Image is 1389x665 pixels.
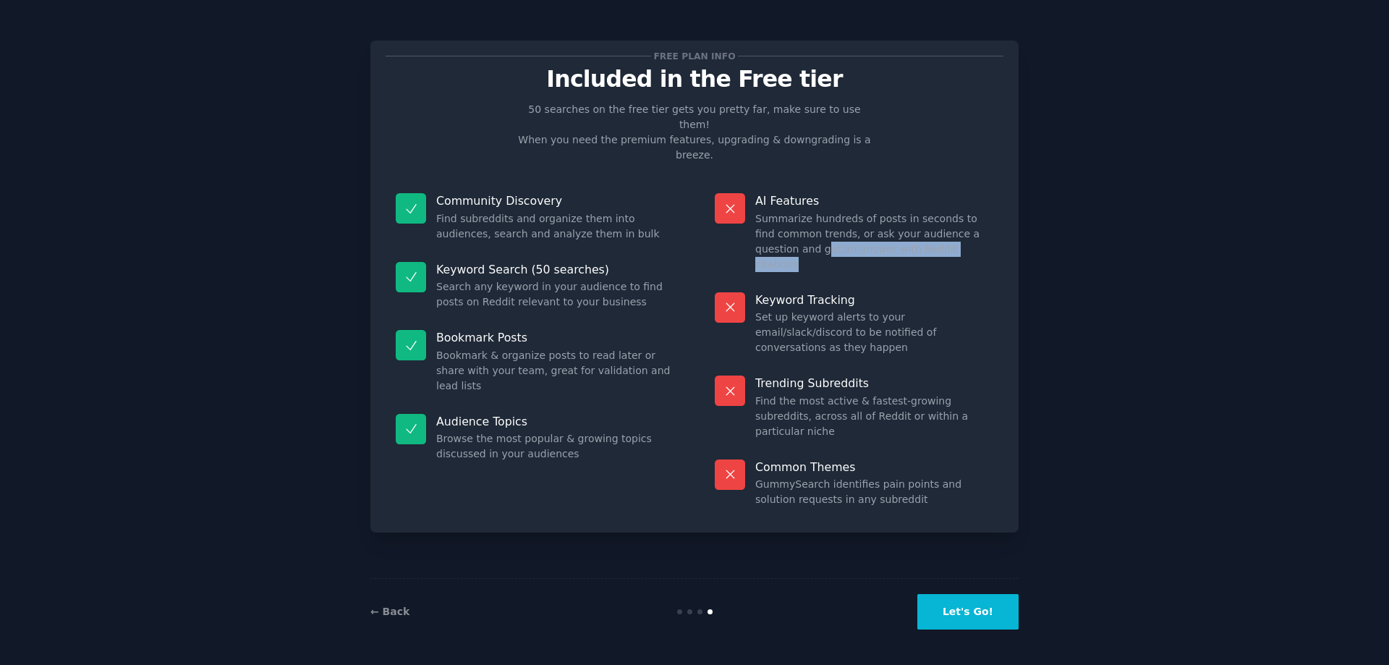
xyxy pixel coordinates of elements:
p: Trending Subreddits [755,376,993,391]
span: Free plan info [651,48,738,64]
dd: Find subreddits and organize them into audiences, search and analyze them in bulk [436,211,674,242]
dd: Browse the most popular & growing topics discussed in your audiences [436,431,674,462]
p: Keyword Search (50 searches) [436,262,674,277]
dd: Find the most active & fastest-growing subreddits, across all of Reddit or within a particular niche [755,394,993,439]
button: Let's Go! [917,594,1019,630]
dd: Set up keyword alerts to your email/slack/discord to be notified of conversations as they happen [755,310,993,355]
p: Included in the Free tier [386,67,1003,92]
p: Keyword Tracking [755,292,993,308]
dd: Bookmark & organize posts to read later or share with your team, great for validation and lead lists [436,348,674,394]
p: Common Themes [755,459,993,475]
dd: Search any keyword in your audience to find posts on Reddit relevant to your business [436,279,674,310]
p: Community Discovery [436,193,674,208]
a: ← Back [370,606,409,617]
p: Bookmark Posts [436,330,674,345]
p: 50 searches on the free tier gets you pretty far, make sure to use them! When you need the premiu... [512,102,877,163]
dd: Summarize hundreds of posts in seconds to find common trends, or ask your audience a question and... [755,211,993,272]
p: Audience Topics [436,414,674,429]
dd: GummySearch identifies pain points and solution requests in any subreddit [755,477,993,507]
p: AI Features [755,193,993,208]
